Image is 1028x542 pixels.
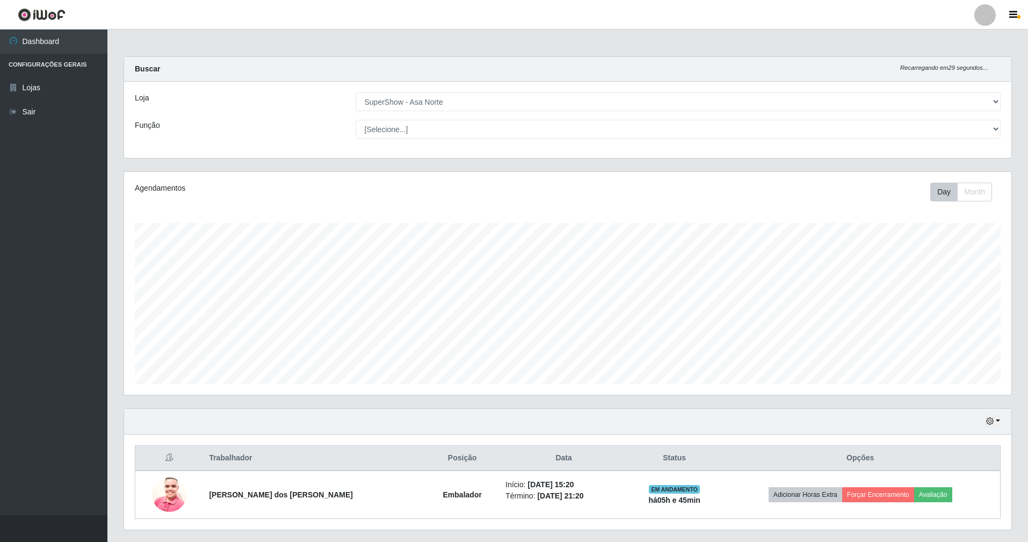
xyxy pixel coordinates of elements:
th: Posição [425,446,499,471]
strong: Embalador [443,490,482,499]
th: Opções [720,446,1000,471]
span: EM ANDAMENTO [649,485,700,494]
li: Término: [505,490,622,502]
i: Recarregando em 29 segundos... [900,64,988,71]
th: Trabalhador [202,446,425,471]
label: Função [135,120,160,131]
strong: Buscar [135,64,160,73]
time: [DATE] 21:20 [537,492,583,500]
img: CoreUI Logo [18,8,66,21]
div: Toolbar with button groups [930,183,1001,201]
div: First group [930,183,992,201]
time: [DATE] 15:20 [528,480,574,489]
button: Adicionar Horas Extra [769,487,842,502]
strong: há 05 h e 45 min [648,496,700,504]
li: Início: [505,479,622,490]
label: Loja [135,92,149,104]
th: Status [628,446,720,471]
button: Forçar Encerramento [842,487,914,502]
div: Agendamentos [135,183,486,194]
img: 1744125761618.jpeg [152,472,186,518]
strong: [PERSON_NAME] dos [PERSON_NAME] [209,490,353,499]
button: Month [957,183,992,201]
button: Day [930,183,958,201]
button: Avaliação [914,487,952,502]
th: Data [499,446,628,471]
